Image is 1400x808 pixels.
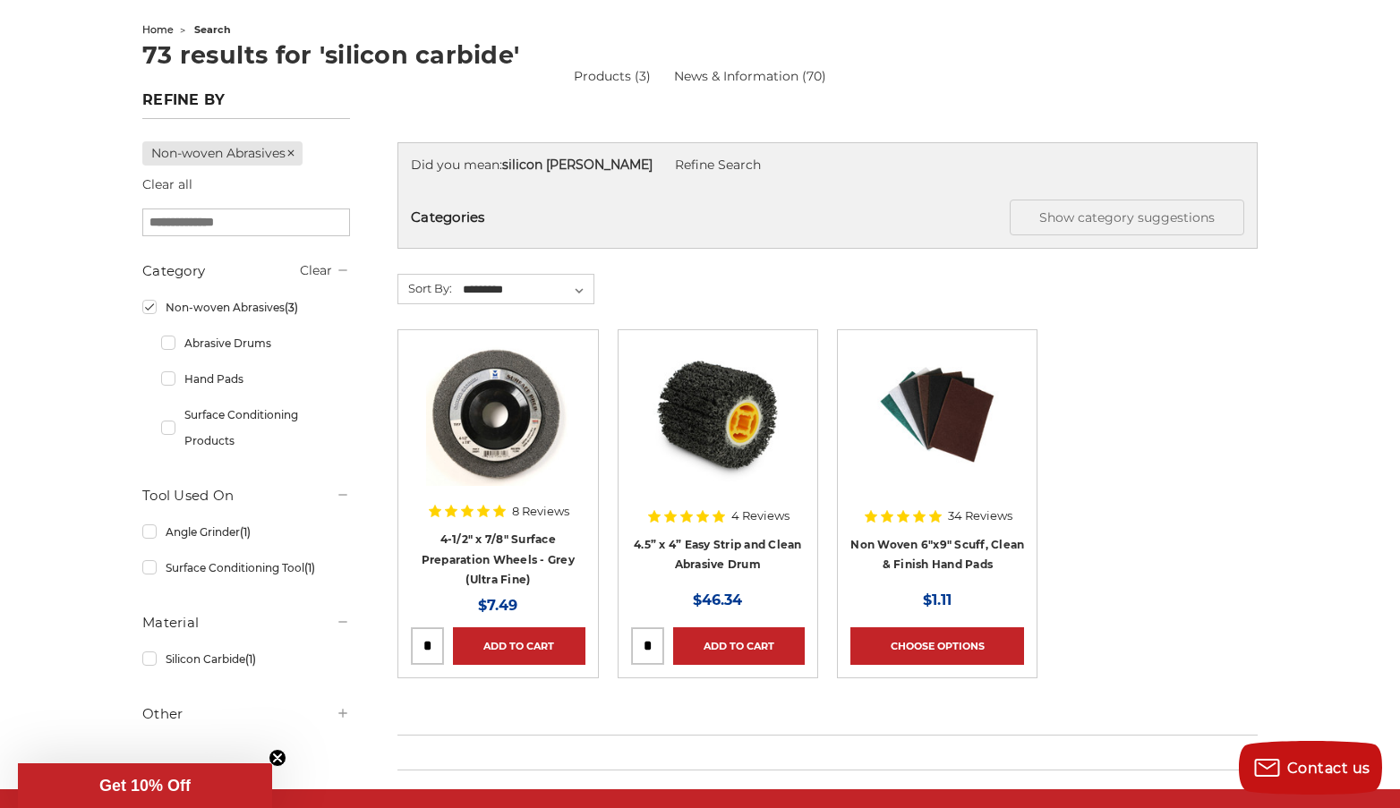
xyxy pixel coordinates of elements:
[512,506,569,517] span: 8 Reviews
[453,627,585,665] a: Add to Cart
[646,343,790,486] img: 4.5 inch x 4 inch paint stripping drum
[99,777,191,795] span: Get 10% Off
[142,91,350,119] h5: Refine by
[161,327,350,359] a: Abrasive Drums
[502,157,653,173] strong: silicon [PERSON_NAME]
[673,627,805,665] a: Add to Cart
[1239,741,1382,795] button: Contact us
[731,510,790,522] span: 4 Reviews
[411,343,585,516] a: Gray Surface Prep Disc
[142,260,350,282] h5: Category
[634,538,802,572] a: 4.5” x 4” Easy Strip and Clean Abrasive Drum
[240,525,251,539] span: (1)
[631,343,805,516] a: 4.5 inch x 4 inch paint stripping drum
[142,141,303,166] a: Non-woven Abrasives
[1010,200,1244,235] button: Show category suggestions
[300,262,332,278] a: Clear
[269,749,286,767] button: Close teaser
[866,343,1009,486] img: Non Woven 6"x9" Scuff, Clean & Finish Hand Pads
[850,538,1024,572] a: Non Woven 6"x9" Scuff, Clean & Finish Hand Pads
[142,43,1258,67] h1: 73 results for 'silicon carbide'
[142,292,350,323] a: Non-woven Abrasives
[422,532,575,586] a: 4-1/2" x 7/8" Surface Preparation Wheels - Grey (Ultra Fine)
[142,23,174,36] a: home
[142,703,350,725] h5: Other
[161,363,350,395] a: Hand Pads
[850,627,1024,665] a: Choose Options
[948,510,1012,522] span: 34 Reviews
[1287,760,1370,777] span: Contact us
[161,399,350,456] a: Surface Conditioning Products
[142,516,350,548] a: Angle Grinder
[574,68,651,84] a: Products (3)
[674,67,826,86] a: News & Information (70)
[142,552,350,583] a: Surface Conditioning Tool
[426,343,569,486] img: Gray Surface Prep Disc
[675,157,761,173] a: Refine Search
[693,591,742,608] span: $46.34
[850,343,1024,516] a: Non Woven 6"x9" Scuff, Clean & Finish Hand Pads
[460,276,593,303] select: Sort By:
[142,643,350,675] a: Silicon Carbide
[245,652,256,666] span: (1)
[142,485,350,506] h5: Tool Used On
[923,591,952,608] span: $1.11
[142,612,350,634] h5: Material
[478,597,517,614] span: $7.49
[304,561,315,574] span: (1)
[142,176,192,192] a: Clear all
[398,275,452,302] label: Sort By:
[411,156,1244,174] div: Did you mean:
[18,763,272,808] div: Get 10% OffClose teaser
[411,200,1244,235] h5: Categories
[285,301,298,314] span: (3)
[194,23,231,36] span: search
